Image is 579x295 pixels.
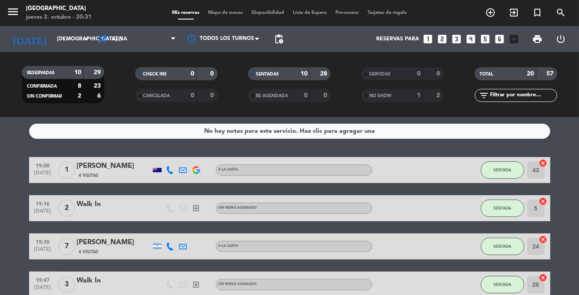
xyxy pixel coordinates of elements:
[417,92,420,98] strong: 1
[539,235,548,244] i: cancel
[77,237,151,248] div: [PERSON_NAME]
[369,94,391,98] span: NO SHOW
[112,36,127,42] span: Cena
[437,71,442,77] strong: 0
[493,167,511,172] span: SENTADA
[363,10,411,15] span: Tarjetas de regalo
[480,33,491,45] i: looks_5
[247,10,288,15] span: Disponibilidad
[508,33,519,45] i: add_box
[324,92,329,98] strong: 0
[7,5,20,18] i: menu
[32,208,54,218] span: [DATE]
[78,83,81,89] strong: 8
[320,71,329,77] strong: 28
[32,275,54,285] span: 19:47
[465,33,476,45] i: looks_4
[437,92,442,98] strong: 2
[256,94,288,98] span: RE AGENDADA
[32,246,54,256] span: [DATE]
[94,83,103,89] strong: 23
[79,172,99,179] span: 4 Visitas
[480,72,493,76] span: TOTAL
[94,69,103,75] strong: 29
[532,34,543,44] span: print
[417,71,420,77] strong: 0
[210,71,215,77] strong: 0
[437,33,448,45] i: looks_two
[256,72,279,76] span: SENTADAS
[77,275,151,286] div: Walk In
[27,94,62,98] span: SIN CONFIRMAR
[218,282,257,286] span: Sin menú asignado
[493,244,511,249] span: SENTADA
[204,126,375,136] div: No hay notas para este servicio. Haz clic para agregar una
[204,10,247,15] span: Mapa de mesas
[481,276,524,293] button: SENTADA
[192,204,200,212] i: exit_to_app
[490,91,557,100] input: Filtrar por nombre...
[191,92,194,98] strong: 0
[493,282,511,287] span: SENTADA
[27,71,55,75] span: RESERVADAS
[556,7,566,18] i: search
[79,249,99,256] span: 4 Visitas
[479,90,490,101] i: filter_list
[7,29,53,49] i: [DATE]
[32,285,54,295] span: [DATE]
[301,71,308,77] strong: 10
[527,71,534,77] strong: 20
[168,10,204,15] span: Mis reservas
[58,276,75,293] span: 3
[539,273,548,282] i: cancel
[546,71,555,77] strong: 57
[331,10,363,15] span: Pre-acceso
[26,4,92,13] div: [GEOGRAPHIC_DATA]
[192,281,200,288] i: exit_to_app
[58,200,75,217] span: 2
[481,161,524,179] button: SENTADA
[218,244,238,248] span: A la carta
[191,71,194,77] strong: 0
[97,93,103,99] strong: 6
[81,34,91,44] i: arrow_drop_down
[422,33,433,45] i: looks_one
[7,5,20,21] button: menu
[77,161,151,172] div: [PERSON_NAME]
[32,160,54,170] span: 19:00
[304,92,308,98] strong: 0
[532,7,543,18] i: turned_in_not
[218,206,257,210] span: Sin menú asignado
[192,166,200,174] img: google-logo.png
[32,170,54,180] span: [DATE]
[481,200,524,217] button: SENTADA
[143,94,170,98] span: CANCELADA
[77,199,151,210] div: Walk In
[481,238,524,255] button: SENTADA
[556,34,566,44] i: power_settings_new
[74,69,81,75] strong: 10
[218,168,238,171] span: A la carta
[539,197,548,206] i: cancel
[274,34,284,44] span: pending_actions
[143,72,167,76] span: CHECK INS
[539,159,548,167] i: cancel
[485,7,496,18] i: add_circle_outline
[509,7,519,18] i: exit_to_app
[451,33,462,45] i: looks_3
[27,84,57,88] span: CONFIRMADA
[210,92,215,98] strong: 0
[494,33,505,45] i: looks_6
[26,13,92,22] div: jueves 2. octubre - 20:31
[78,93,81,99] strong: 2
[32,236,54,246] span: 19:30
[288,10,331,15] span: Lista de Espera
[376,36,419,42] span: Reservas para
[32,198,54,208] span: 19:16
[549,26,572,52] div: LOG OUT
[493,206,511,210] span: SENTADA
[369,72,390,76] span: SERVIDAS
[58,161,75,179] span: 1
[58,238,75,255] span: 7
